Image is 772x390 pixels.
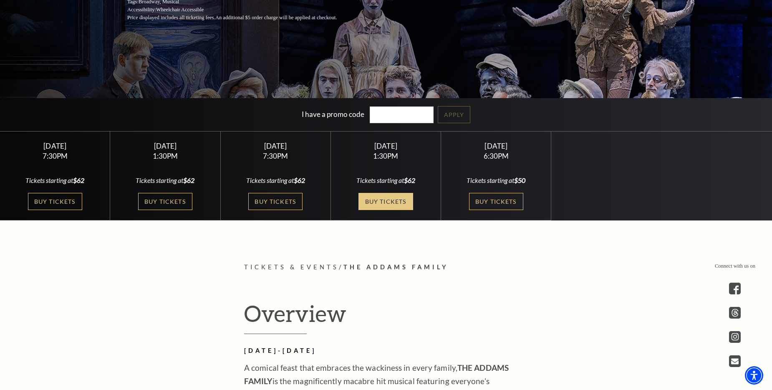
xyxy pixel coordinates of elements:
span: $62 [404,176,415,184]
div: [DATE] [451,142,541,150]
div: 7:30PM [10,152,100,160]
div: [DATE] [341,142,431,150]
a: threads.com - open in a new tab [729,307,741,319]
span: $62 [73,176,84,184]
a: Buy Tickets [469,193,523,210]
p: Connect with us on [715,262,755,270]
div: [DATE] [10,142,100,150]
p: Price displayed includes all ticketing fees. [127,14,357,22]
div: Tickets starting at [451,176,541,185]
a: Buy Tickets [28,193,82,210]
div: Tickets starting at [341,176,431,185]
p: Accessibility: [127,6,357,14]
div: [DATE] [230,142,320,150]
div: 1:30PM [341,152,431,160]
div: Tickets starting at [120,176,210,185]
div: 7:30PM [230,152,320,160]
a: Buy Tickets [248,193,303,210]
span: $50 [514,176,525,184]
div: Tickets starting at [230,176,320,185]
span: Tickets & Events [244,263,339,271]
label: I have a promo code [302,109,364,118]
a: instagram - open in a new tab [729,331,741,343]
h2: [DATE]-[DATE] [244,346,515,356]
div: [DATE] [120,142,210,150]
span: Wheelchair Accessible [156,7,204,13]
span: $62 [294,176,305,184]
div: 6:30PM [451,152,541,160]
div: 1:30PM [120,152,210,160]
div: Accessibility Menu [745,366,763,385]
h2: Overview [244,300,528,334]
div: Tickets starting at [10,176,100,185]
span: An additional $5 order charge will be applied at checkout. [215,15,337,20]
span: The Addams Family [343,263,449,271]
a: Buy Tickets [358,193,413,210]
a: facebook - open in a new tab [729,283,741,294]
p: / [244,262,528,273]
span: $62 [183,176,194,184]
a: Buy Tickets [138,193,192,210]
a: Open this option - open in a new tab [729,355,741,367]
